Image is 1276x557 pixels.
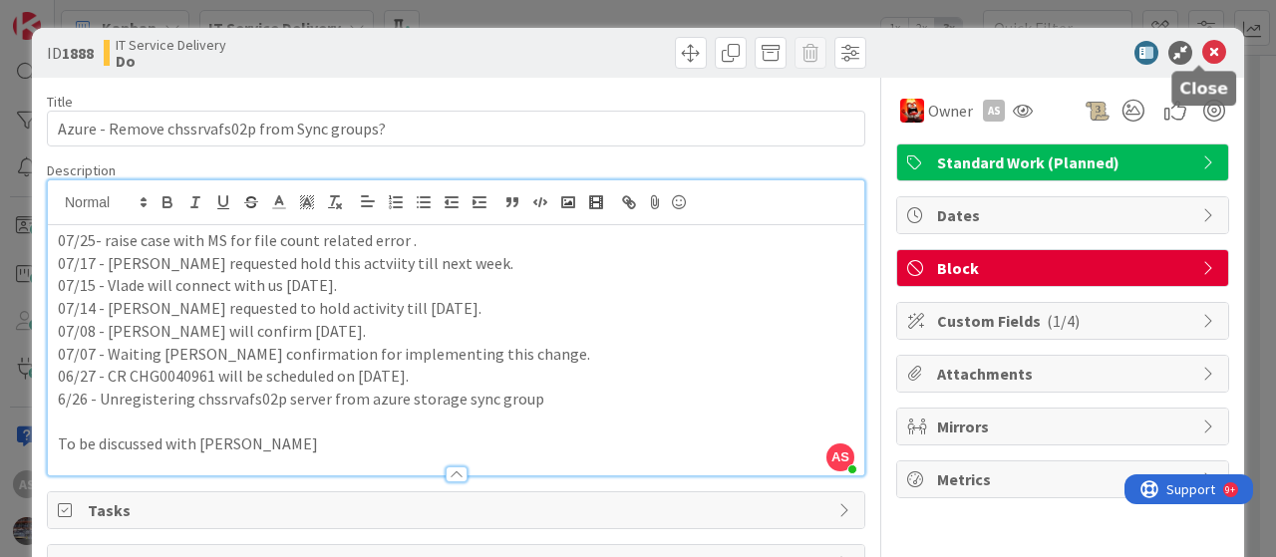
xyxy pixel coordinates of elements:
[58,229,854,252] p: 07/25- raise case with MS for file count related error .
[826,443,854,471] span: AS
[937,203,1192,227] span: Dates
[937,309,1192,333] span: Custom Fields
[58,432,854,455] p: To be discussed with [PERSON_NAME]
[42,3,91,27] span: Support
[928,99,973,123] span: Owner
[88,498,828,522] span: Tasks
[937,362,1192,386] span: Attachments
[62,43,94,63] b: 1888
[47,161,116,179] span: Description
[937,256,1192,280] span: Block
[937,150,1192,174] span: Standard Work (Planned)
[937,415,1192,438] span: Mirrors
[58,297,854,320] p: 07/14 - [PERSON_NAME] requested to hold activity till [DATE].
[58,365,854,388] p: 06/27 - CR CHG0040961 will be scheduled on [DATE].
[47,111,865,146] input: type card name here...
[116,37,226,53] span: IT Service Delivery
[58,320,854,343] p: 07/08 - [PERSON_NAME] will confirm [DATE].
[937,467,1192,491] span: Metrics
[900,99,924,123] img: VN
[58,252,854,275] p: 07/17 - [PERSON_NAME] requested hold this actviity till next week.
[47,41,94,65] span: ID
[58,343,854,366] p: 07/07 - Waiting [PERSON_NAME] confirmation for implementing this change.
[116,53,226,69] b: Do
[1179,79,1228,98] h5: Close
[101,8,111,24] div: 9+
[983,100,1005,122] div: AS
[47,93,73,111] label: Title
[58,274,854,297] p: 07/15 - Vlade will connect with us [DATE].
[58,388,854,411] p: 6/26 - Unregistering chssrvafs02p server from azure storage sync group
[1047,311,1080,331] span: ( 1/4 )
